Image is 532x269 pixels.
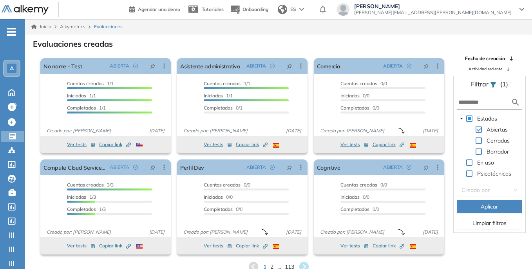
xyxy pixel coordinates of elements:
span: Iniciadas [340,93,360,99]
span: 0/0 [204,182,250,188]
span: pushpin [423,164,429,170]
span: 0/1 [204,105,242,111]
span: check-circle [133,165,138,170]
img: world [278,5,287,14]
span: check-circle [270,165,275,170]
span: check-circle [270,64,275,68]
span: Completados [204,206,233,212]
span: Borrador [485,147,510,156]
button: pushpin [281,60,298,72]
span: ABIERTA [110,62,129,70]
span: 3/3 [67,182,114,188]
span: check-circle [407,165,411,170]
span: A [10,65,14,71]
button: Copiar link [236,140,268,149]
span: Copiar link [99,141,131,148]
span: Iniciadas [204,93,223,99]
span: pushpin [423,63,429,69]
span: Cuentas creadas [340,81,377,86]
span: 1/1 [67,105,106,111]
span: ES [290,6,296,13]
span: Cerradas [485,136,511,145]
span: pushpin [150,63,156,69]
button: Ver tests [340,140,369,149]
span: ABIERTA [246,164,266,171]
span: Actividad reciente [469,66,502,72]
span: Iniciadas [67,93,86,99]
span: Iniciadas [67,194,86,200]
span: 1/3 [67,206,106,212]
button: Copiar link [373,241,404,251]
button: pushpin [418,161,435,174]
span: check-circle [407,64,411,68]
button: pushpin [144,60,161,72]
span: Creado por: [PERSON_NAME] [180,127,251,134]
button: Ver tests [340,241,369,251]
span: Fecha de creación [465,55,505,62]
img: Logo [2,5,49,15]
a: Asistente administrativo [180,58,240,74]
a: Perfil Dev [180,159,204,175]
span: ABIERTA [383,164,403,171]
span: Cerradas [487,137,510,144]
span: Psicotécnicos [476,169,513,178]
span: Copiar link [99,242,131,249]
span: Creado por: [PERSON_NAME] [317,229,387,236]
button: Ver tests [67,140,95,149]
button: Onboarding [230,1,268,18]
span: 0/0 [204,206,242,212]
span: Iniciadas [204,194,223,200]
span: 1/1 [67,81,114,86]
span: 0/0 [340,93,369,99]
span: Filtrar [471,80,490,88]
a: Cognitivo [317,159,340,175]
span: Completados [340,206,369,212]
span: Abiertas [487,126,508,133]
img: USA [136,143,143,148]
span: Completados [67,206,96,212]
span: En uso [477,159,494,166]
span: [DATE] [283,229,304,236]
span: 0/0 [204,194,233,200]
img: ESP [410,244,416,249]
button: Copiar link [99,140,131,149]
img: ESP [273,244,279,249]
span: Creado por: [PERSON_NAME] [43,127,114,134]
h3: Evaluaciones creadas [33,39,113,49]
span: caret-down [460,117,463,121]
span: 0/0 [340,105,379,111]
span: 1/1 [204,81,250,86]
span: Onboarding [242,6,268,12]
span: 0/0 [340,81,387,86]
img: search icon [511,97,520,107]
span: [DATE] [146,127,168,134]
span: ABIERTA [383,62,403,70]
span: Cuentas creadas [67,182,104,188]
button: Copiar link [373,140,404,149]
span: 0/0 [340,206,379,212]
span: Copiar link [373,141,404,148]
a: Compute Cloud Services - Test Farid [43,159,107,175]
button: Ver tests [204,241,232,251]
span: ABIERTA [110,164,129,171]
button: Ver tests [67,241,95,251]
span: [PERSON_NAME] [354,3,512,9]
span: Borrador [487,148,509,155]
span: Iniciadas [340,194,360,200]
span: Creado por: [PERSON_NAME] [180,229,251,236]
span: Copiar link [236,242,268,249]
span: Cuentas creadas [67,81,104,86]
span: [DATE] [283,127,304,134]
button: pushpin [418,60,435,72]
i: - [7,31,16,33]
button: pushpin [281,161,298,174]
span: Tutoriales [202,6,224,12]
span: Creado por: [PERSON_NAME] [43,229,114,236]
button: pushpin [144,161,161,174]
span: 0/0 [340,194,369,200]
button: Limpiar filtros [457,217,522,229]
span: Evaluaciones [94,23,123,30]
span: [PERSON_NAME][EMAIL_ADDRESS][PERSON_NAME][DOMAIN_NAME] [354,9,512,16]
span: Copiar link [373,242,404,249]
span: 1/1 [67,93,96,99]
